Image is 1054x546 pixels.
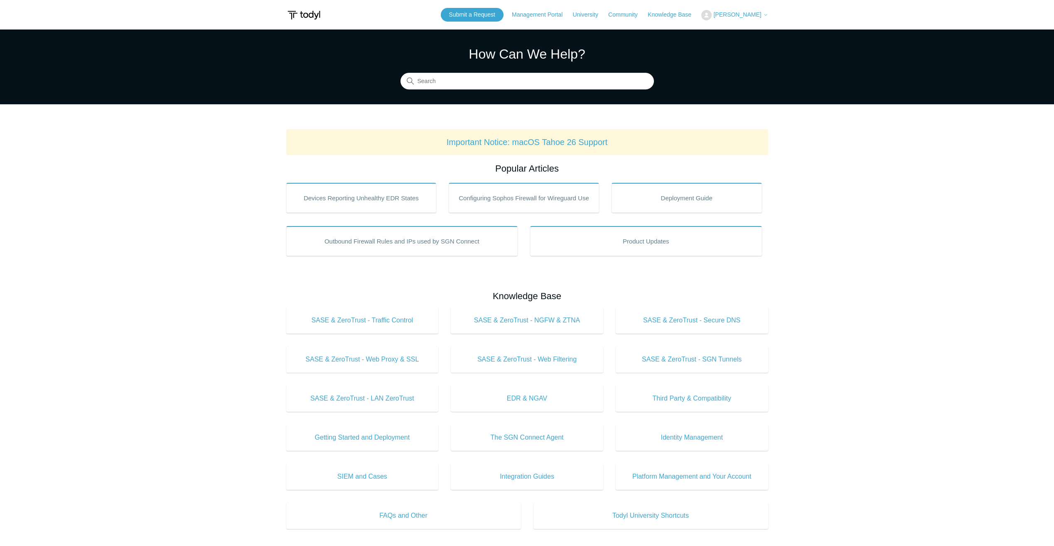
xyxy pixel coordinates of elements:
[299,315,426,325] span: SASE & ZeroTrust - Traffic Control
[648,10,700,19] a: Knowledge Base
[286,226,518,256] a: Outbound Firewall Rules and IPs used by SGN Connect
[628,472,756,482] span: Platform Management and Your Account
[463,472,591,482] span: Integration Guides
[286,7,322,23] img: Todyl Support Center Help Center home page
[286,463,439,490] a: SIEM and Cases
[616,385,768,412] a: Third Party & Compatibility
[572,10,606,19] a: University
[451,346,603,373] a: SASE & ZeroTrust - Web Filtering
[286,502,521,529] a: FAQs and Other
[286,346,439,373] a: SASE & ZeroTrust - Web Proxy & SSL
[451,307,603,334] a: SASE & ZeroTrust - NGFW & ZTNA
[701,10,768,20] button: [PERSON_NAME]
[286,385,439,412] a: SASE & ZeroTrust - LAN ZeroTrust
[612,183,762,213] a: Deployment Guide
[299,354,426,364] span: SASE & ZeroTrust - Web Proxy & SSL
[530,226,762,256] a: Product Updates
[616,307,768,334] a: SASE & ZeroTrust - Secure DNS
[463,394,591,403] span: EDR & NGAV
[546,511,756,521] span: Todyl University Shortcuts
[616,463,768,490] a: Platform Management and Your Account
[286,162,768,175] h2: Popular Articles
[512,10,571,19] a: Management Portal
[299,433,426,443] span: Getting Started and Deployment
[463,315,591,325] span: SASE & ZeroTrust - NGFW & ZTNA
[400,44,654,64] h1: How Can We Help?
[299,511,509,521] span: FAQs and Other
[533,502,768,529] a: Todyl University Shortcuts
[451,463,603,490] a: Integration Guides
[463,354,591,364] span: SASE & ZeroTrust - Web Filtering
[608,10,646,19] a: Community
[628,394,756,403] span: Third Party & Compatibility
[463,433,591,443] span: The SGN Connect Agent
[713,11,761,18] span: [PERSON_NAME]
[616,346,768,373] a: SASE & ZeroTrust - SGN Tunnels
[299,472,426,482] span: SIEM and Cases
[286,289,768,303] h2: Knowledge Base
[286,307,439,334] a: SASE & ZeroTrust - Traffic Control
[628,315,756,325] span: SASE & ZeroTrust - Secure DNS
[286,424,439,451] a: Getting Started and Deployment
[400,73,654,90] input: Search
[299,394,426,403] span: SASE & ZeroTrust - LAN ZeroTrust
[447,138,608,147] a: Important Notice: macOS Tahoe 26 Support
[286,183,437,213] a: Devices Reporting Unhealthy EDR States
[449,183,599,213] a: Configuring Sophos Firewall for Wireguard Use
[616,424,768,451] a: Identity Management
[628,433,756,443] span: Identity Management
[628,354,756,364] span: SASE & ZeroTrust - SGN Tunnels
[451,424,603,451] a: The SGN Connect Agent
[441,8,504,22] a: Submit a Request
[451,385,603,412] a: EDR & NGAV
